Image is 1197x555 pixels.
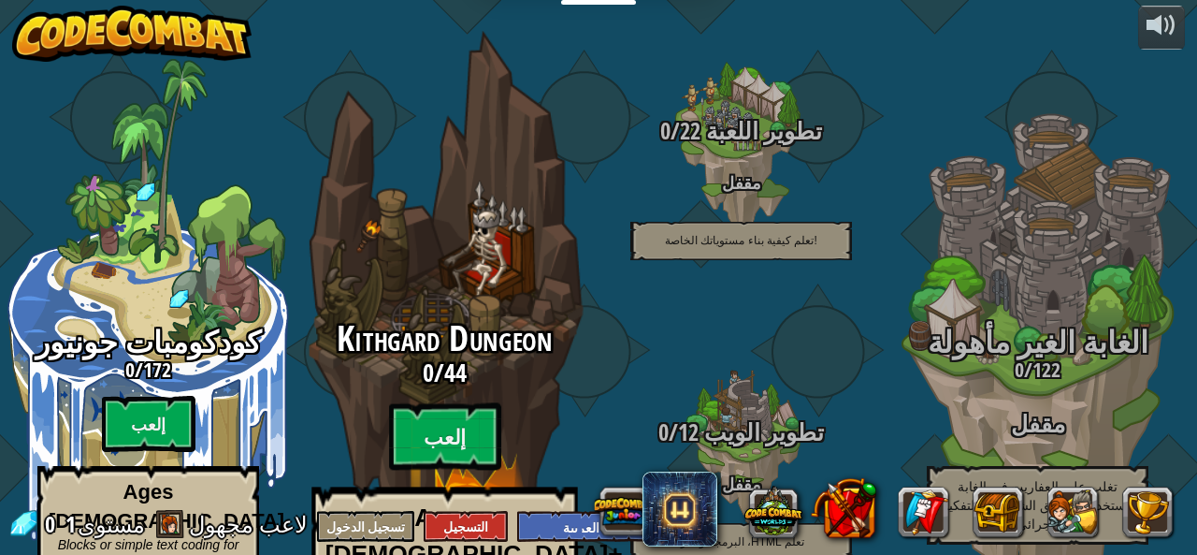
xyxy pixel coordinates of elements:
span: 12 [678,416,699,448]
span: 0 [658,416,704,448]
h3: / [593,420,889,445]
span: مستوى [78,509,145,540]
span: 44 [444,356,467,389]
button: التسجيل [424,511,508,542]
span: 0 [660,115,706,147]
span: 0 [125,356,135,384]
img: CodeCombat - Learn how to code by playing a game [12,6,252,62]
span: 0 [1015,356,1024,384]
button: تسجيل الدخول [317,511,414,542]
h4: مقفل [593,174,889,192]
span: 122 [1032,356,1060,384]
h3: / [267,359,622,387]
span: تطوير الويب [704,416,824,448]
span: 0 [45,509,61,539]
btn: إلعب [389,403,501,471]
span: كودكومبات جونيور [36,322,261,362]
span: 0 [423,356,434,389]
button: تعديل الصوت [1138,6,1185,50]
span: !تعلم كيفية بناء مستوياتك الخاصة [665,234,817,247]
h3: مقفل [889,412,1186,437]
span: Kithgard Dungeon [337,314,552,363]
span: 22 [680,115,700,147]
span: لاعب مجهول [189,509,308,539]
span: 1 [65,509,76,539]
strong: Ages [DEMOGRAPHIC_DATA] [49,480,284,533]
h3: / [889,358,1186,381]
span: تطوير اللعبة [706,115,822,147]
h3: / [593,119,889,144]
span: الغابة الغير مأهولة [928,322,1148,362]
btn: إلعب [102,396,195,452]
span: 172 [143,356,171,384]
